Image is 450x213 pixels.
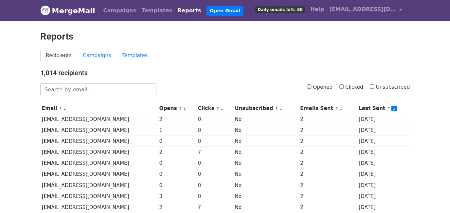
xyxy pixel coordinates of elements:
[158,180,196,191] td: 0
[391,106,397,111] a: ↓
[40,202,158,213] td: [EMAIL_ADDRESS][DOMAIN_NAME]
[158,147,196,158] td: 2
[357,125,410,136] td: [DATE]
[196,191,233,202] td: 0
[255,6,305,13] span: Daily emails left: 50
[298,103,357,114] th: Emails Sent
[158,125,196,136] td: 1
[220,106,224,111] a: ↓
[339,106,343,111] a: ↓
[357,103,410,114] th: Last Sent
[370,83,410,91] label: Unsubscribed
[77,49,117,62] a: Campaigns
[298,191,357,202] td: 2
[233,114,298,125] td: No
[196,169,233,180] td: 0
[298,114,357,125] td: 2
[298,147,357,158] td: 2
[158,114,196,125] td: 2
[357,136,410,147] td: [DATE]
[196,158,233,169] td: 0
[275,106,278,111] a: ↑
[40,136,158,147] td: [EMAIL_ADDRESS][DOMAIN_NAME]
[357,180,410,191] td: [DATE]
[40,114,158,125] td: [EMAIL_ADDRESS][DOMAIN_NAME]
[40,49,78,62] a: Recipients
[357,191,410,202] td: [DATE]
[40,147,158,158] td: [EMAIL_ADDRESS][DOMAIN_NAME]
[357,158,410,169] td: [DATE]
[158,158,196,169] td: 0
[216,106,220,111] a: ↑
[307,83,333,91] label: Opened
[40,4,95,18] a: MergeMail
[158,103,196,114] th: Opens
[179,106,182,111] a: ↑
[158,202,196,213] td: 2
[40,169,158,180] td: [EMAIL_ADDRESS][DOMAIN_NAME]
[40,83,157,96] input: Search by email...
[40,69,410,77] h4: 1,014 recipients
[63,106,67,111] a: ↓
[139,4,175,17] a: Templates
[329,5,396,13] span: [EMAIL_ADDRESS][DOMAIN_NAME]
[101,4,139,17] a: Campaigns
[196,202,233,213] td: 7
[279,106,283,111] a: ↓
[357,147,410,158] td: [DATE]
[233,158,298,169] td: No
[370,84,374,89] input: Unsubscribed
[298,125,357,136] td: 2
[40,158,158,169] td: [EMAIL_ADDRESS][DOMAIN_NAME]
[196,125,233,136] td: 0
[175,4,204,17] a: Reports
[387,106,391,111] a: ↑
[40,191,158,202] td: [EMAIL_ADDRESS][DOMAIN_NAME]
[233,180,298,191] td: No
[298,158,357,169] td: 2
[298,180,357,191] td: 2
[308,3,327,16] a: Help
[158,191,196,202] td: 3
[298,202,357,213] td: 2
[40,103,158,114] th: Email
[40,5,50,15] img: MergeMail logo
[40,125,158,136] td: [EMAIL_ADDRESS][DOMAIN_NAME]
[40,180,158,191] td: [EMAIL_ADDRESS][DOMAIN_NAME]
[298,169,357,180] td: 2
[196,136,233,147] td: 0
[233,136,298,147] td: No
[233,169,298,180] td: No
[233,202,298,213] td: No
[183,106,187,111] a: ↓
[196,180,233,191] td: 0
[117,49,153,62] a: Templates
[298,136,357,147] td: 2
[327,3,405,18] a: [EMAIL_ADDRESS][DOMAIN_NAME]
[307,84,311,89] input: Opened
[233,147,298,158] td: No
[357,202,410,213] td: [DATE]
[252,3,307,16] a: Daily emails left: 50
[357,169,410,180] td: [DATE]
[339,84,344,89] input: Clicked
[196,147,233,158] td: 7
[196,114,233,125] td: 0
[40,31,410,42] h2: Reports
[357,114,410,125] td: [DATE]
[207,6,243,16] a: Open Gmail
[335,106,339,111] a: ↑
[233,125,298,136] td: No
[158,169,196,180] td: 0
[196,103,233,114] th: Clicks
[339,83,363,91] label: Clicked
[158,136,196,147] td: 0
[59,106,63,111] a: ↑
[233,191,298,202] td: No
[233,103,298,114] th: Unsubscribed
